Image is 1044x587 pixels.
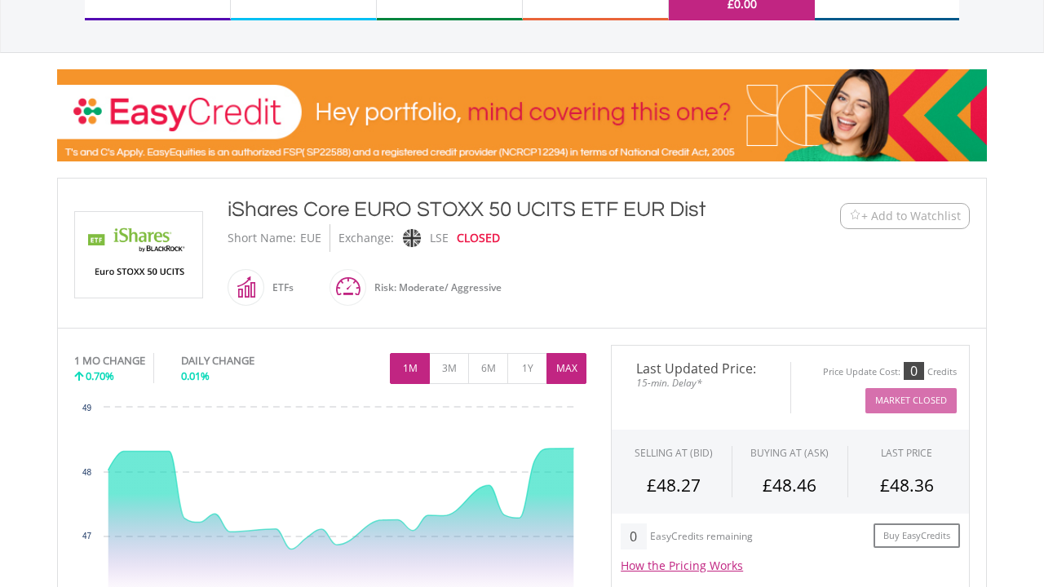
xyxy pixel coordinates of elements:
[507,353,547,384] button: 1Y
[338,224,394,252] div: Exchange:
[546,353,586,384] button: MAX
[82,404,92,413] text: 49
[750,446,829,460] span: BUYING AT (ASK)
[621,523,646,549] div: 0
[228,224,296,252] div: Short Name:
[57,69,987,161] img: EasyCredit Promotion Banner
[880,474,934,497] span: £48.36
[181,353,309,369] div: DAILY CHANGE
[763,474,816,497] span: £48.46
[823,366,900,378] div: Price Update Cost:
[650,531,753,545] div: EasyCredits remaining
[624,362,778,375] span: Last Updated Price:
[840,203,970,229] button: Watchlist + Add to Watchlist
[624,375,778,391] span: 15-min. Delay*
[82,532,92,541] text: 47
[77,212,200,298] img: EQU.GBP.EUE.png
[82,468,92,477] text: 48
[228,195,740,224] div: iShares Core EURO STOXX 50 UCITS ETF EUR Dist
[86,369,114,383] span: 0.70%
[861,208,961,224] span: + Add to Watchlist
[181,369,210,383] span: 0.01%
[74,353,145,369] div: 1 MO CHANGE
[904,362,924,380] div: 0
[874,523,960,549] a: Buy EasyCredits
[635,446,713,460] div: SELLING AT (BID)
[849,210,861,222] img: Watchlist
[865,388,957,413] button: Market Closed
[390,353,430,384] button: 1M
[647,474,701,497] span: £48.27
[468,353,508,384] button: 6M
[927,366,957,378] div: Credits
[881,446,932,460] div: LAST PRICE
[457,224,500,252] div: CLOSED
[403,229,421,247] img: lse.png
[429,353,469,384] button: 3M
[430,224,449,252] div: LSE
[300,224,321,252] div: EUE
[366,268,502,307] div: Risk: Moderate/ Aggressive
[621,558,743,573] a: How the Pricing Works
[264,268,294,307] div: ETFs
